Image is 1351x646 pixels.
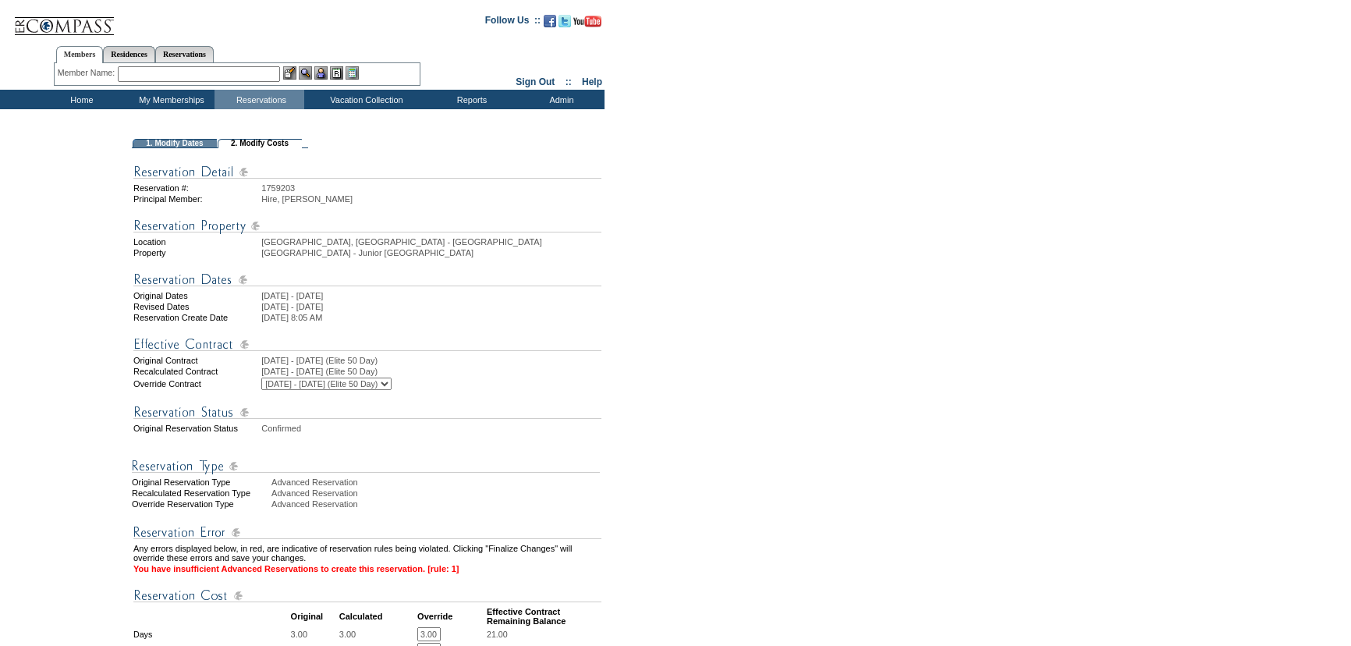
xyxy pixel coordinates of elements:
[485,13,541,32] td: Follow Us ::
[299,66,312,80] img: View
[291,607,338,626] td: Original
[133,248,260,257] td: Property
[132,477,270,487] div: Original Reservation Type
[425,90,515,109] td: Reports
[261,356,601,365] td: [DATE] - [DATE] (Elite 50 Day)
[283,66,296,80] img: b_edit.gif
[133,216,601,236] img: Reservation Property
[558,15,571,27] img: Follow us on Twitter
[125,90,215,109] td: My Memberships
[56,46,104,63] a: Members
[261,313,601,322] td: [DATE] 8:05 AM
[133,378,260,390] td: Override Contract
[417,607,485,626] td: Override
[133,335,601,354] img: Effective Contract
[271,488,603,498] div: Advanced Reservation
[271,499,603,509] div: Advanced Reservation
[291,627,338,641] td: 3.00
[13,4,115,36] img: Compass Home
[346,66,359,80] img: b_calculator.gif
[487,607,601,626] td: Effective Contract Remaining Balance
[330,66,343,80] img: Reservations
[271,477,603,487] div: Advanced Reservation
[133,403,601,422] img: Reservation Status
[544,20,556,29] a: Become our fan on Facebook
[103,46,155,62] a: Residences
[261,248,601,257] td: [GEOGRAPHIC_DATA] - Junior [GEOGRAPHIC_DATA]
[573,20,601,29] a: Subscribe to our YouTube Channel
[132,456,600,476] img: Reservation Type
[544,15,556,27] img: Become our fan on Facebook
[133,586,601,605] img: Reservation Cost
[218,139,302,148] td: 2. Modify Costs
[133,270,601,289] img: Reservation Dates
[133,291,260,300] td: Original Dates
[133,183,260,193] td: Reservation #:
[261,424,601,433] td: Confirmed
[261,367,601,376] td: [DATE] - [DATE] (Elite 50 Day)
[133,424,260,433] td: Original Reservation Status
[58,66,118,80] div: Member Name:
[261,237,601,247] td: [GEOGRAPHIC_DATA], [GEOGRAPHIC_DATA] - [GEOGRAPHIC_DATA]
[261,194,601,204] td: Hire, [PERSON_NAME]
[261,183,601,193] td: 1759203
[133,194,260,204] td: Principal Member:
[133,544,601,563] td: Any errors displayed below, in red, are indicative of reservation rules being violated. Clicking ...
[133,367,260,376] td: Recalculated Contract
[132,488,270,498] div: Recalculated Reservation Type
[133,523,601,542] img: Reservation Errors
[566,76,572,87] span: ::
[515,90,605,109] td: Admin
[155,46,214,62] a: Reservations
[133,237,260,247] td: Location
[558,20,571,29] a: Follow us on Twitter
[339,607,416,626] td: Calculated
[573,16,601,27] img: Subscribe to our YouTube Channel
[487,630,508,639] span: 21.00
[215,90,304,109] td: Reservations
[133,302,260,311] td: Revised Dates
[314,66,328,80] img: Impersonate
[261,302,601,311] td: [DATE] - [DATE]
[304,90,425,109] td: Vacation Collection
[133,564,601,573] td: You have insufficient Advanced Reservations to create this reservation. [rule: 1]
[133,139,217,148] td: 1. Modify Dates
[35,90,125,109] td: Home
[582,76,602,87] a: Help
[339,627,416,641] td: 3.00
[133,162,601,182] img: Reservation Detail
[133,356,260,365] td: Original Contract
[132,499,270,509] div: Override Reservation Type
[516,76,555,87] a: Sign Out
[133,313,260,322] td: Reservation Create Date
[261,291,601,300] td: [DATE] - [DATE]
[133,627,289,641] td: Days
